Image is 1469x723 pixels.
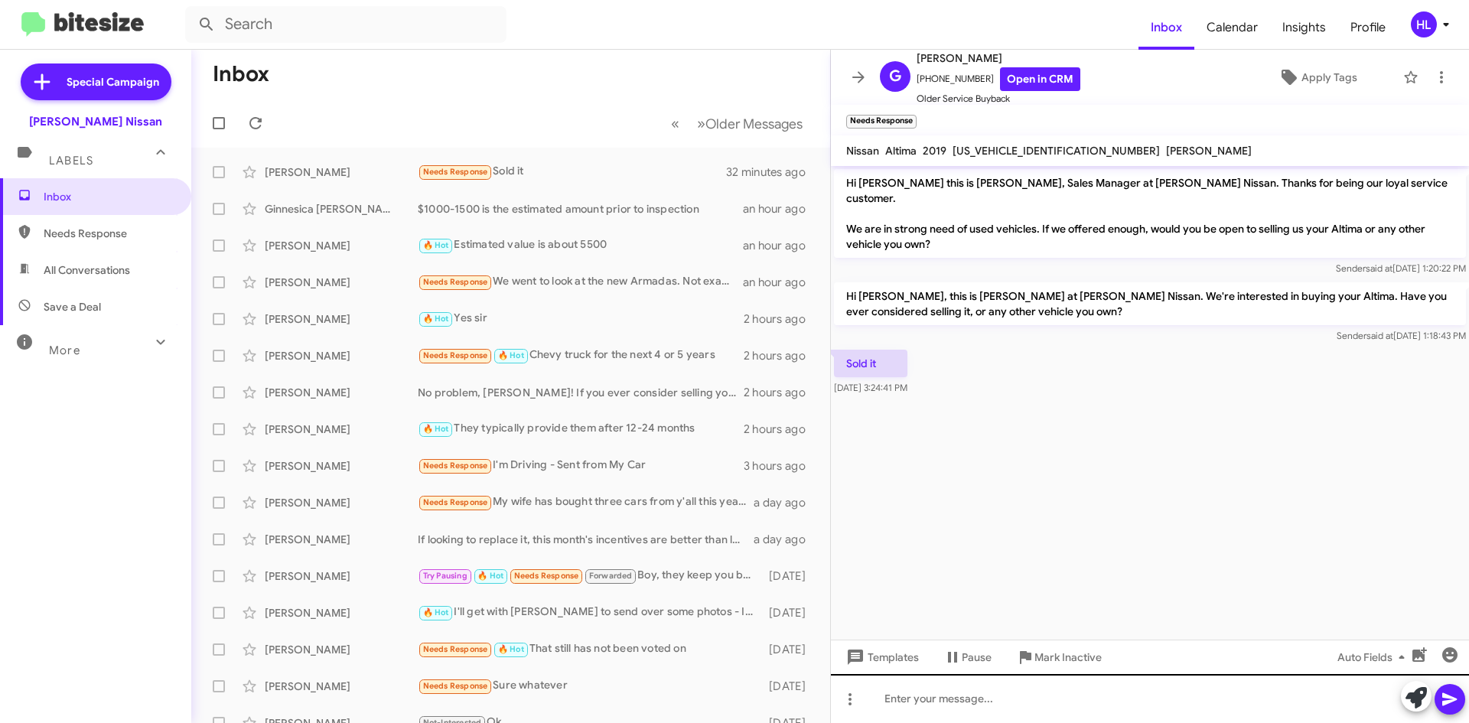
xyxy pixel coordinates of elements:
div: [PERSON_NAME] [265,164,418,180]
div: Sure whatever [418,677,761,695]
div: an hour ago [743,275,818,290]
div: [PERSON_NAME] [265,495,418,510]
span: Needs Response [423,644,488,654]
span: « [671,114,679,133]
div: If looking to replace it, this month's incentives are better than last month's with Pathfinder's ... [418,532,754,547]
a: Special Campaign [21,64,171,100]
div: [PERSON_NAME] [265,422,418,437]
span: Forwarded [585,569,636,584]
span: [PHONE_NUMBER] [917,67,1080,91]
div: Sold it [418,163,726,181]
div: [PERSON_NAME] [265,605,418,620]
div: 3 hours ago [744,458,818,474]
span: 🔥 Hot [423,240,449,250]
div: I'm Driving - Sent from My Car [418,457,744,474]
span: Needs Response [423,277,488,287]
button: Auto Fields [1325,643,1423,671]
span: Special Campaign [67,74,159,90]
p: Hi [PERSON_NAME] this is [PERSON_NAME], Sales Manager at [PERSON_NAME] Nissan. Thanks for being o... [834,169,1466,258]
div: [PERSON_NAME] Nissan [29,114,162,129]
small: Needs Response [846,115,917,129]
span: More [49,344,80,357]
span: Needs Response [423,681,488,691]
div: My wife has bought three cars from y'all this year alone I'm sure [PERSON_NAME] could give us a f... [418,493,754,511]
span: [PERSON_NAME] [1166,144,1252,158]
span: 2019 [923,144,946,158]
span: 🔥 Hot [423,314,449,324]
div: 2 hours ago [744,348,818,363]
div: [DATE] [761,679,818,694]
span: Save a Deal [44,299,101,314]
a: Profile [1338,5,1398,50]
button: Templates [831,643,931,671]
div: an hour ago [743,201,818,217]
button: Previous [662,108,689,139]
div: $1000-1500 is the estimated amount prior to inspection [418,201,743,217]
div: [PERSON_NAME] [265,642,418,657]
span: [DATE] 3:24:41 PM [834,382,907,393]
button: Pause [931,643,1004,671]
div: Ginnesica [PERSON_NAME] [265,201,418,217]
span: » [697,114,705,133]
span: 🔥 Hot [498,350,524,360]
div: a day ago [754,495,818,510]
span: [US_VEHICLE_IDENTIFICATION_NUMBER] [953,144,1160,158]
div: an hour ago [743,238,818,253]
span: Sender [DATE] 1:20:22 PM [1336,262,1466,274]
nav: Page navigation example [663,108,812,139]
span: Auto Fields [1337,643,1411,671]
div: [PERSON_NAME] [265,238,418,253]
span: Needs Response [423,167,488,177]
span: Apply Tags [1301,64,1357,91]
span: Nissan [846,144,879,158]
p: Sold it [834,350,907,377]
span: All Conversations [44,262,130,278]
button: Next [688,108,812,139]
button: HL [1398,11,1452,37]
span: 🔥 Hot [423,424,449,434]
div: 2 hours ago [744,311,818,327]
div: HL [1411,11,1437,37]
span: 🔥 Hot [423,607,449,617]
div: Boy, they keep you busy. [418,567,761,585]
div: I'll get with [PERSON_NAME] to send over some photos - I think the Long bed is at Detail getting ... [418,604,761,621]
div: 32 minutes ago [726,164,818,180]
span: Sender [DATE] 1:18:43 PM [1337,330,1466,341]
span: Inbox [44,189,174,204]
div: We went to look at the new Armadas. Not exactly in the market for one just yet but maybe sometime... [418,273,743,291]
span: Mark Inactive [1034,643,1102,671]
span: Needs Response [44,226,174,241]
p: Hi [PERSON_NAME], this is [PERSON_NAME] at [PERSON_NAME] Nissan. We're interested in buying your ... [834,282,1466,325]
div: [PERSON_NAME] [265,532,418,547]
div: [PERSON_NAME] [265,275,418,290]
span: Try Pausing [423,571,467,581]
span: Pause [962,643,992,671]
span: Older Service Buyback [917,91,1080,106]
div: 2 hours ago [744,422,818,437]
div: [PERSON_NAME] [265,311,418,327]
a: Insights [1270,5,1338,50]
span: Templates [843,643,919,671]
span: G [889,64,901,89]
div: [PERSON_NAME] [265,568,418,584]
button: Mark Inactive [1004,643,1114,671]
div: [PERSON_NAME] [265,458,418,474]
div: No problem, [PERSON_NAME]! If you ever consider selling your vehicle in the future, feel free to ... [418,385,744,400]
div: a day ago [754,532,818,547]
div: [DATE] [761,605,818,620]
div: Chevy truck for the next 4 or 5 years [418,347,744,364]
div: 2 hours ago [744,385,818,400]
div: Yes sir [418,310,744,327]
a: Inbox [1138,5,1194,50]
input: Search [185,6,506,43]
div: [DATE] [761,568,818,584]
a: Open in CRM [1000,67,1080,91]
span: said at [1366,330,1393,341]
span: Needs Response [423,461,488,471]
span: Labels [49,154,93,168]
div: [DATE] [761,642,818,657]
div: They typically provide them after 12-24 months [418,420,744,438]
span: Needs Response [423,350,488,360]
